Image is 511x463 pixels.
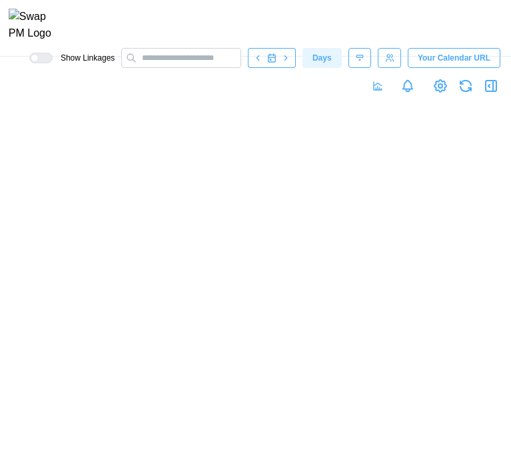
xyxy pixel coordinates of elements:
[302,48,342,68] button: days
[53,53,115,63] span: Show Linkages
[312,49,332,67] span: days
[482,77,500,95] button: Open Drawer
[408,48,500,68] button: Your Calendar URL
[456,77,475,95] button: Refresh Grid
[418,49,490,67] span: Your Calendar URL
[431,77,450,95] a: View Project
[396,75,419,97] a: Notifications
[9,9,63,42] img: Swap PM Logo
